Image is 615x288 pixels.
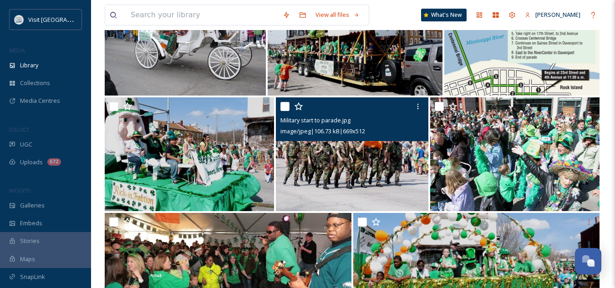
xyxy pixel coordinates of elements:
span: MEDIA [9,47,25,54]
a: What's New [421,9,467,21]
img: parade float.jpg [105,97,274,211]
div: 672 [47,158,61,166]
span: COLLECT [9,126,29,133]
span: Collections [20,79,50,87]
a: View all files [311,6,364,24]
span: Visit [GEOGRAPHIC_DATA] [28,15,99,24]
span: Stories [20,237,40,245]
span: Galleries [20,201,45,210]
img: IMG_6360.JPG [430,97,600,211]
img: QCCVB_VISIT_vert_logo_4c_tagline_122019.svg [15,15,24,24]
span: SnapLink [20,273,45,281]
span: Media Centres [20,96,60,105]
span: WIDGETS [9,187,30,194]
span: Embeds [20,219,42,227]
a: [PERSON_NAME] [520,6,585,24]
span: [PERSON_NAME] [535,10,580,19]
span: Maps [20,255,35,263]
span: Library [20,61,38,70]
input: Search your library [126,5,278,25]
img: Military start to parade.jpg [276,97,428,211]
span: image/jpeg | 106.73 kB | 669 x 512 [280,127,365,135]
button: Open Chat [575,248,601,274]
span: Military start to parade.jpg [280,116,351,124]
span: UGC [20,140,32,149]
span: Uploads [20,158,43,167]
